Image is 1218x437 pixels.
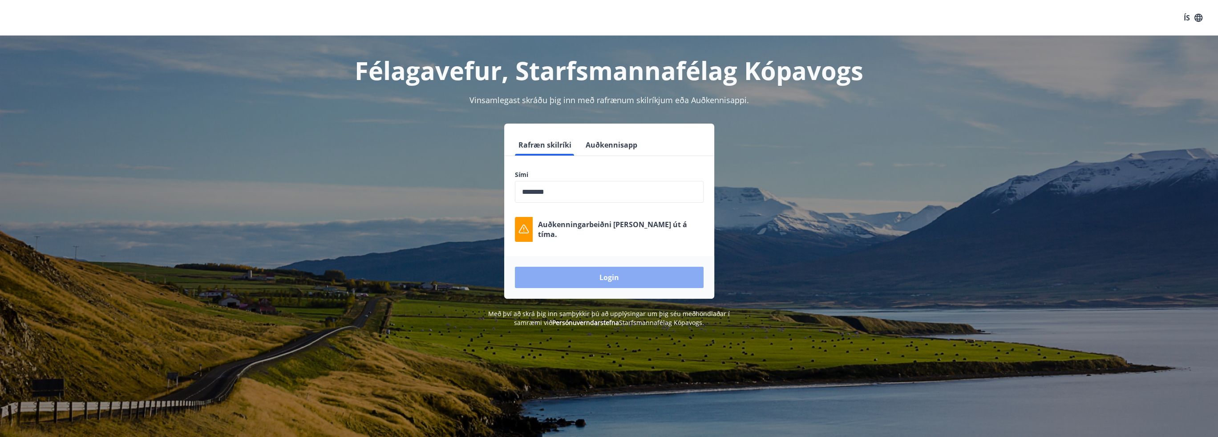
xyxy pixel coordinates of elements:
label: Sími [515,170,704,179]
button: Login [515,267,704,288]
p: Auðkenningarbeiðni [PERSON_NAME] út á tíma. [538,220,704,239]
button: ÍS [1179,10,1207,26]
span: Vinsamlegast skráðu þig inn með rafrænum skilríkjum eða Auðkennisappi. [469,95,749,105]
h1: Félagavefur, Starfsmannafélag Kópavogs [299,53,919,87]
button: Rafræn skilríki [515,134,575,156]
a: Persónuverndarstefna [552,318,619,327]
button: Auðkennisapp [582,134,641,156]
span: Með því að skrá þig inn samþykkir þú að upplýsingar um þig séu meðhöndlaðar í samræmi við Starfsm... [488,309,730,327]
